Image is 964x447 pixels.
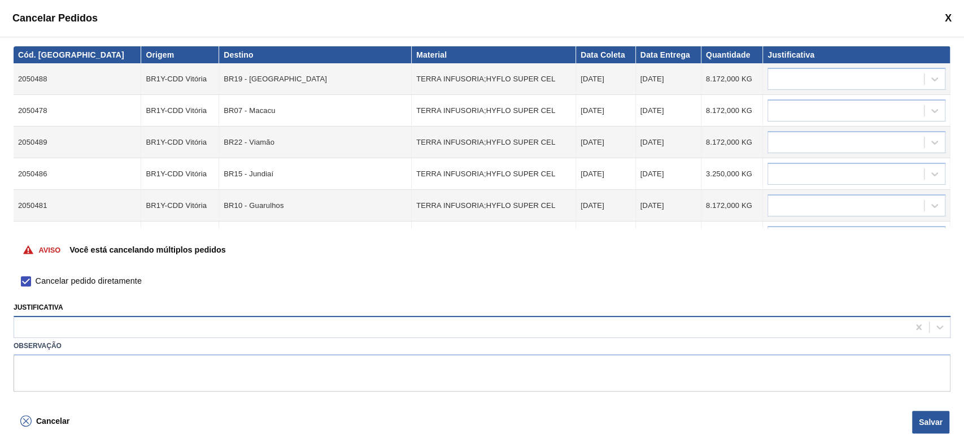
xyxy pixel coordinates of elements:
button: Cancelar [14,410,76,432]
td: TERRA INFUSORIA;HYFLO SUPER CEL [412,222,576,253]
th: Data Coleta [576,46,636,63]
td: 2050481 [14,190,141,222]
td: BR1Y-CDD Vitória [141,127,219,158]
td: BR1Y-CDD Vitória [141,190,219,222]
td: [DATE] [636,222,701,253]
td: 2050478 [14,95,141,127]
td: BR1Y-CDD Vitória [141,63,219,95]
button: Salvar [912,411,949,433]
td: BR1Y-CDD Vitória [141,95,219,127]
td: BR19 - [GEOGRAPHIC_DATA] [219,63,412,95]
td: BR10 - Guarulhos [219,190,412,222]
td: TERRA INFUSORIA;HYFLO SUPER CEL [412,158,576,190]
td: 3.250,000 KG [701,158,763,190]
span: Cancelar Pedidos [12,12,98,24]
td: 2050479 [14,222,141,253]
td: BR22 - Viamão [219,127,412,158]
td: 2050486 [14,158,141,190]
td: 8.172,000 KG [701,222,763,253]
td: [DATE] [636,63,701,95]
td: TERRA INFUSORIA;HYFLO SUPER CEL [412,127,576,158]
td: TERRA INFUSORIA;HYFLO SUPER CEL [412,95,576,127]
td: 2050489 [14,127,141,158]
td: 8.172,000 KG [701,127,763,158]
td: [DATE] [576,222,636,253]
th: Origem [141,46,219,63]
td: BR07 - Macacu [219,95,412,127]
span: Cancelar [36,416,69,426]
td: [DATE] [576,190,636,222]
td: BR1Y-CDD Vitória [141,158,219,190]
th: Material [412,46,576,63]
label: Justificativa [14,303,63,311]
td: [DATE] [576,127,636,158]
th: Cód. [GEOGRAPHIC_DATA] [14,46,141,63]
th: Destino [219,46,412,63]
td: 8.172,000 KG [701,95,763,127]
label: Observação [14,338,950,354]
td: [DATE] [636,95,701,127]
td: [DATE] [576,63,636,95]
p: Aviso [38,246,60,254]
td: [DATE] [636,190,701,222]
td: [DATE] [636,127,701,158]
td: [DATE] [576,158,636,190]
td: BR15 - Jundiaí [219,158,412,190]
th: Data Entrega [636,46,701,63]
td: TERRA INFUSORIA;HYFLO SUPER CEL [412,190,576,222]
td: [DATE] [636,158,701,190]
p: Você está cancelando múltiplos pedidos [69,245,225,254]
td: 8.172,000 KG [701,63,763,95]
td: BR08 - Teresina [219,222,412,253]
th: Quantidade [701,46,763,63]
td: 2050488 [14,63,141,95]
td: TERRA INFUSORIA;HYFLO SUPER CEL [412,63,576,95]
th: Justificativa [763,46,950,63]
td: BR1Y-CDD Vitória [141,222,219,253]
td: 8.172,000 KG [701,190,763,222]
td: [DATE] [576,95,636,127]
span: Cancelar pedido diretamente [36,275,142,288]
